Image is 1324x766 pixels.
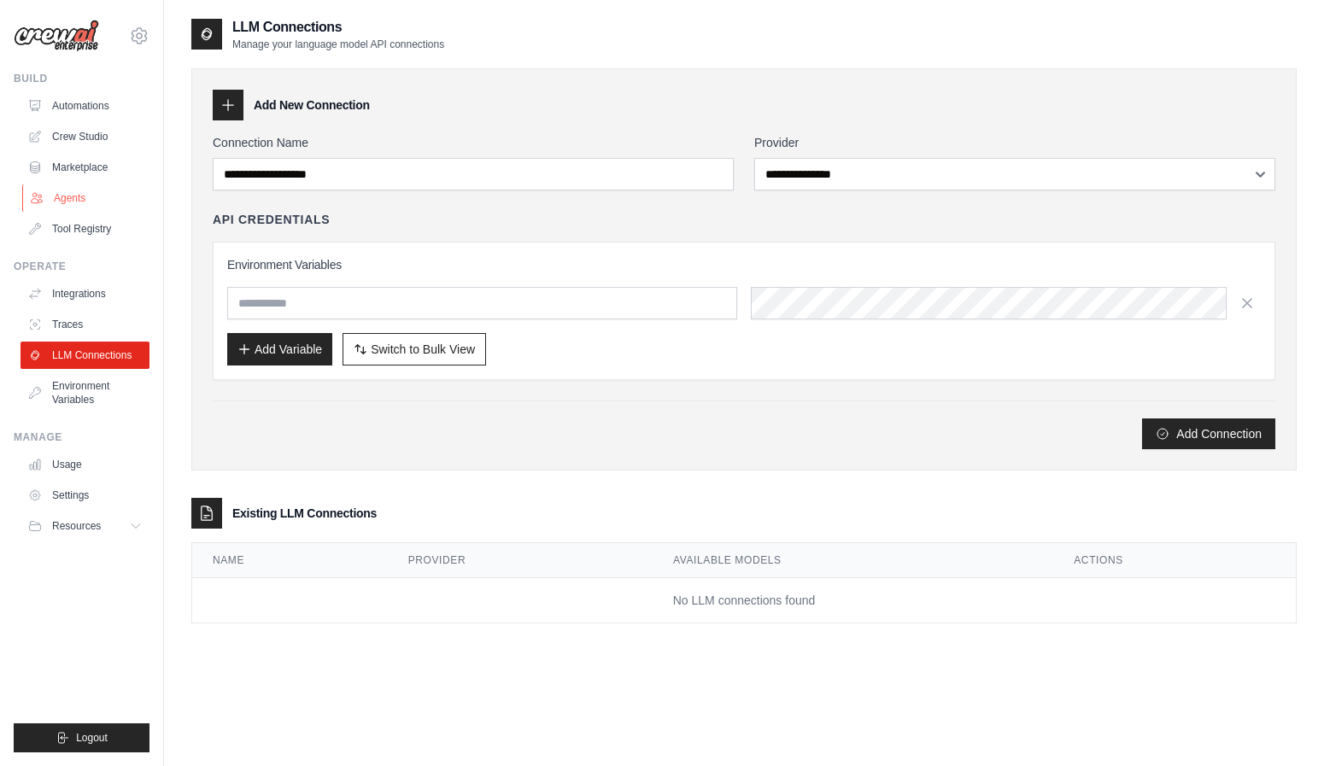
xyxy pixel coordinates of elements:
span: Logout [76,731,108,745]
a: Tool Registry [21,215,149,243]
h4: API Credentials [213,211,330,228]
a: Crew Studio [21,123,149,150]
button: Switch to Bulk View [343,333,486,365]
label: Connection Name [213,134,734,151]
a: Marketplace [21,154,149,181]
a: Settings [21,482,149,509]
span: Switch to Bulk View [371,341,475,358]
img: Logo [14,20,99,52]
button: Add Connection [1142,418,1275,449]
th: Name [192,543,388,578]
label: Provider [754,134,1275,151]
button: Logout [14,723,149,752]
td: No LLM connections found [192,578,1296,623]
span: Resources [52,519,101,533]
a: Integrations [21,280,149,307]
th: Actions [1053,543,1296,578]
a: Environment Variables [21,372,149,413]
div: Operate [14,260,149,273]
a: LLM Connections [21,342,149,369]
th: Available Models [653,543,1053,578]
h3: Environment Variables [227,256,1261,273]
button: Add Variable [227,333,332,365]
a: Automations [21,92,149,120]
a: Usage [21,451,149,478]
th: Provider [388,543,653,578]
a: Agents [22,184,151,212]
div: Manage [14,430,149,444]
h3: Add New Connection [254,96,370,114]
div: Build [14,72,149,85]
p: Manage your language model API connections [232,38,444,51]
h2: LLM Connections [232,17,444,38]
a: Traces [21,311,149,338]
button: Resources [21,512,149,540]
h3: Existing LLM Connections [232,505,377,522]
